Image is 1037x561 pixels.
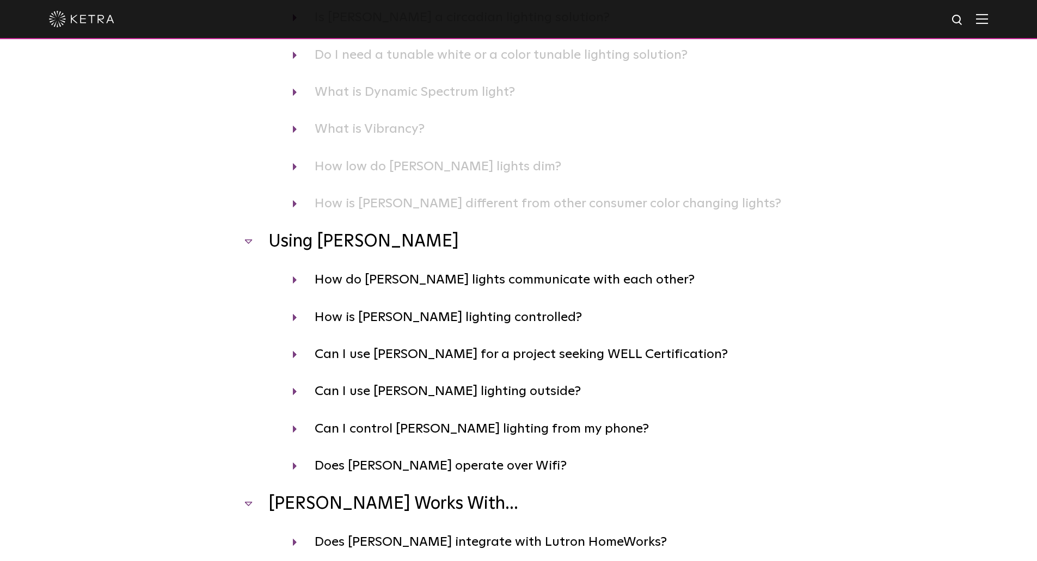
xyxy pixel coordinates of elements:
[293,156,791,177] h4: How low do [PERSON_NAME] lights dim?
[976,14,988,24] img: Hamburger%20Nav.svg
[293,119,791,139] h4: What is Vibrancy?
[49,11,114,27] img: ketra-logo-2019-white
[293,45,791,65] h4: Do I need a tunable white or a color tunable lighting solution?
[293,82,791,102] h4: What is Dynamic Spectrum light?
[951,14,965,27] img: search icon
[293,344,791,365] h4: Can I use [PERSON_NAME] for a project seeking WELL Certification?
[293,532,791,552] h4: Does [PERSON_NAME] integrate with Lutron HomeWorks?
[293,381,791,402] h4: Can I use [PERSON_NAME] lighting outside?
[293,418,791,439] h4: Can I control [PERSON_NAME] lighting from my phone?
[293,307,791,328] h4: How is [PERSON_NAME] lighting controlled?
[247,231,791,254] h3: Using [PERSON_NAME]
[247,493,791,516] h3: [PERSON_NAME] Works With...
[293,455,791,476] h4: Does [PERSON_NAME] operate over Wifi?
[293,269,791,290] h4: How do [PERSON_NAME] lights communicate with each other?
[293,193,791,214] h4: How is [PERSON_NAME] different from other consumer color changing lights?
